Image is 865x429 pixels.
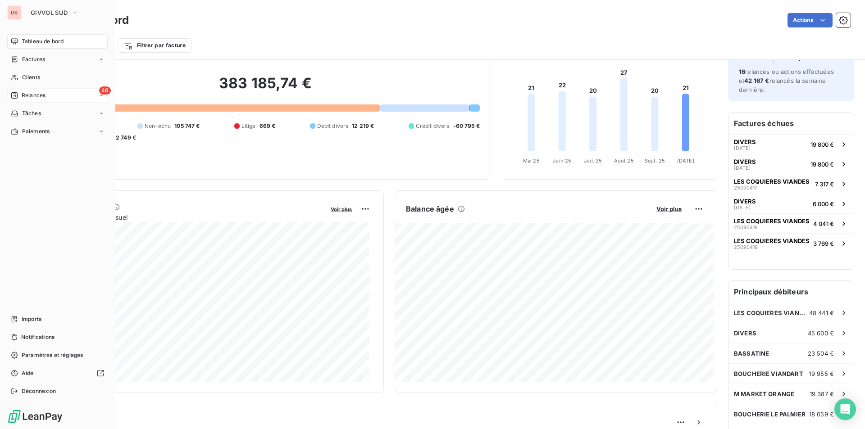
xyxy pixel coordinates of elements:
span: LES COQUIERES VIANDES [734,237,810,244]
span: DIVERS [734,198,756,205]
tspan: Juin 25 [553,158,571,164]
span: relances ou actions effectuées et relancés la semaine dernière. [739,68,834,93]
span: Paramètres et réglages [22,351,83,359]
tspan: Juil. 25 [584,158,602,164]
span: LES COQUIERES VIANDES [734,217,810,225]
span: Imports [22,315,41,323]
h6: Principaux débiteurs [728,281,854,303]
button: DIVERS[DATE]19 800 € [728,134,854,154]
button: LES COQUIERES VIANDES250904193 769 € [728,233,854,253]
button: DIVERS[DATE]19 800 € [728,154,854,174]
span: 19 800 € [810,161,834,168]
h6: Factures échues [728,113,854,134]
span: Tableau de bord [22,37,64,45]
span: 23 504 € [808,350,834,357]
span: -60 795 € [453,122,480,130]
button: Voir plus [654,205,684,213]
button: LES COQUIERES VIANDES250904184 041 € [728,213,854,233]
span: Aide [22,369,34,377]
tspan: [DATE] [677,158,694,164]
span: 25090418 [734,225,758,230]
span: M MARKET ORANGE [734,390,794,397]
span: 105 747 € [174,122,200,130]
a: Aide [7,366,108,380]
span: Litige [241,122,256,130]
span: 3 769 € [813,240,834,247]
span: 4 041 € [813,220,834,227]
span: [DATE] [734,205,751,210]
span: 16 [739,68,745,75]
span: Tâches [22,109,41,117]
span: 19 800 € [810,141,834,148]
tspan: Août 25 [614,158,634,164]
img: Logo LeanPay [7,409,63,424]
span: Voir plus [656,205,682,212]
button: Voir plus [328,205,355,213]
tspan: Mai 25 [523,158,540,164]
button: LES COQUIERES VIANDES250904177 317 € [728,174,854,194]
span: Non-échu [145,122,171,130]
span: Clients [22,73,40,81]
span: -2 749 € [113,134,136,142]
span: DIVERS [734,330,756,337]
span: 12 219 € [352,122,374,130]
span: Crédit divers [416,122,450,130]
span: 45 600 € [808,330,834,337]
span: Factures [22,55,45,63]
span: [DATE] [734,165,751,171]
button: DIVERS[DATE]6 000 € [728,194,854,213]
h2: 383 185,74 € [51,74,480,101]
span: DIVERS [734,138,756,145]
span: Notifications [21,333,55,341]
span: [DATE] [734,145,751,151]
span: BASSATINE [734,350,769,357]
span: DIVERS [734,158,756,165]
span: Paiements [22,127,50,135]
button: Filtrer par facture [118,38,191,53]
span: 25090419 [734,244,758,250]
span: BOUCHERIE LE PALMIER [734,411,806,418]
span: Relances [22,91,46,99]
div: GS [7,5,22,20]
span: 25090417 [734,185,757,190]
button: Actions [788,13,833,27]
span: Voir plus [331,206,352,212]
div: Open Intercom Messenger [834,398,856,420]
span: 42 167 € [744,77,769,84]
span: BOUCHERIE VIANDART [734,370,803,377]
span: 669 € [259,122,276,130]
span: Chiffre d'affaires mensuel [51,212,324,222]
span: 46 [99,86,111,95]
span: 19 955 € [809,370,834,377]
span: Déconnexion [22,387,56,395]
span: 7 317 € [815,181,834,188]
span: GIVVOL SUD [31,9,68,16]
span: 48 441 € [809,309,834,316]
span: 19 387 € [810,390,834,397]
span: 18 059 € [809,411,834,418]
span: LES COQUIERES VIANDES [734,309,809,316]
h6: Balance âgée [406,203,454,214]
tspan: Sept. 25 [645,158,665,164]
span: Débit divers [317,122,349,130]
span: LES COQUIERES VIANDES [734,178,810,185]
span: 6 000 € [813,200,834,208]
